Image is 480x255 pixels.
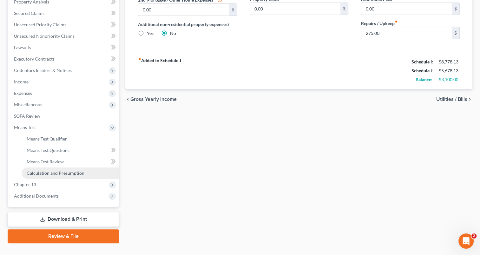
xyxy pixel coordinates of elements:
div: $3,100.00 [439,76,460,83]
span: Means Test [14,125,36,130]
div: $8,778.13 [439,59,460,65]
button: Utilities / Bills chevron_right [436,97,472,102]
span: Lawsuits [14,45,31,50]
a: Executory Contracts [9,53,119,65]
span: 2 [471,233,477,239]
input: -- [138,4,229,16]
i: fiber_manual_record [395,20,398,23]
span: Executory Contracts [14,56,55,62]
a: SOFA Review [9,110,119,122]
label: Repairs / Upkeep [361,20,398,27]
a: Unsecured Nonpriority Claims [9,30,119,42]
button: chevron_left Gross Yearly Income [125,97,177,102]
span: Income [14,79,29,84]
label: Yes [147,30,154,36]
input: -- [361,3,452,15]
span: Additional Documents [14,193,59,199]
a: Means Test Qualifier [22,133,119,145]
a: Means Test Review [22,156,119,167]
span: Gross Yearly Income [130,97,177,102]
span: Unsecured Priority Claims [14,22,66,27]
span: Utilities / Bills [436,97,467,102]
span: Unsecured Nonpriority Claims [14,33,75,39]
i: chevron_left [125,97,130,102]
i: fiber_manual_record [138,57,141,61]
span: SOFA Review [14,113,40,119]
span: Secured Claims [14,10,44,16]
a: Download & Print [8,212,119,227]
a: Review & File [8,229,119,243]
strong: Balance: [416,77,432,82]
a: Calculation and Presumption [22,167,119,179]
span: Codebtors Insiders & Notices [14,68,72,73]
a: Secured Claims [9,8,119,19]
span: Calculation and Presumption [27,170,84,176]
span: Expenses [14,90,32,96]
i: chevron_right [467,97,472,102]
span: Means Test Qualifier [27,136,67,141]
a: Lawsuits [9,42,119,53]
strong: Schedule I: [411,59,433,64]
span: Means Test Questions [27,147,69,153]
span: Miscellaneous [14,102,42,107]
span: Chapter 13 [14,182,36,187]
strong: Schedule J: [411,68,434,73]
label: No [170,30,176,36]
span: Means Test Review [27,159,64,164]
a: Means Test Questions [22,145,119,156]
a: Unsecured Priority Claims [9,19,119,30]
div: $ [452,3,459,15]
strong: Added to Schedule J [138,57,181,84]
div: $ [340,3,348,15]
div: $ [229,4,237,16]
input: -- [361,27,452,39]
iframe: Intercom live chat [458,233,474,249]
div: $ [452,27,459,39]
div: $5,678.13 [439,68,460,74]
label: Additional non-residential property expenses? [138,21,237,28]
input: -- [250,3,340,15]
